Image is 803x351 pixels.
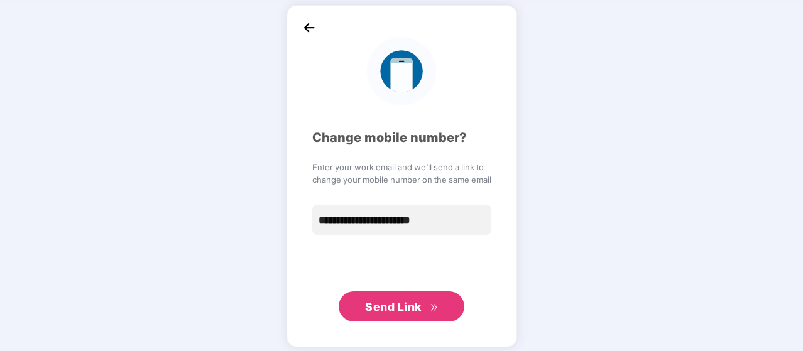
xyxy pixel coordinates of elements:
span: Send Link [365,300,422,313]
img: logo [367,37,435,105]
span: Enter your work email and we’ll send a link to [312,161,491,173]
div: Change mobile number? [312,128,491,148]
span: change your mobile number on the same email [312,173,491,186]
img: back_icon [300,18,319,37]
button: Send Linkdouble-right [339,291,464,321]
span: double-right [430,303,438,311]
